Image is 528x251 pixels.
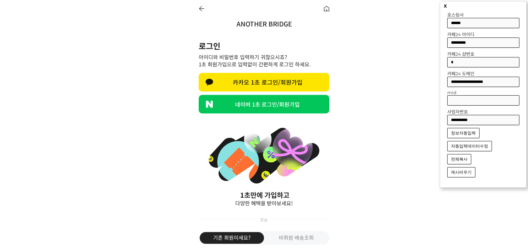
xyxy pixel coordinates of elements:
input: 카페24 샵번호 [447,57,519,67]
a: 기존 회원이세요? [200,232,264,244]
label: 호스팅사 [447,12,519,25]
button: 전체복사 [447,154,471,164]
label: 카페24 도메인 [447,71,519,84]
input: 호스팅사 [447,18,519,28]
button: 캐시비우기 [447,167,475,177]
img: banner [199,122,329,209]
a: 카카오 1초 로그인/회원가입 [199,73,329,91]
label: 사업자번호 [447,109,519,122]
input: mid [447,95,519,106]
label: mid [447,90,519,102]
label: 카페24 아이디 [447,32,519,45]
input: 사업자번호 [447,115,519,125]
label: 카페24 샵번호 [447,51,519,64]
a: ANOTHER BRIDGE [236,19,292,28]
input: 카페24 아이디 [447,37,519,48]
h2: 로그인 [199,40,329,52]
button: x [444,3,447,9]
input: 카페24 도메인 [447,77,519,87]
a: 네이버 1초 로그인/회원가입 [199,95,329,113]
p: 아이디와 비밀번호 입력하기 귀찮으시죠? 1초 회원가입으로 입력없이 간편하게 로그인 하세요. [199,53,329,68]
button: 자동입력데이터수정 [447,141,492,151]
button: 정보자동입력 [447,128,480,138]
a: 비회원 배송조회 [264,232,328,244]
